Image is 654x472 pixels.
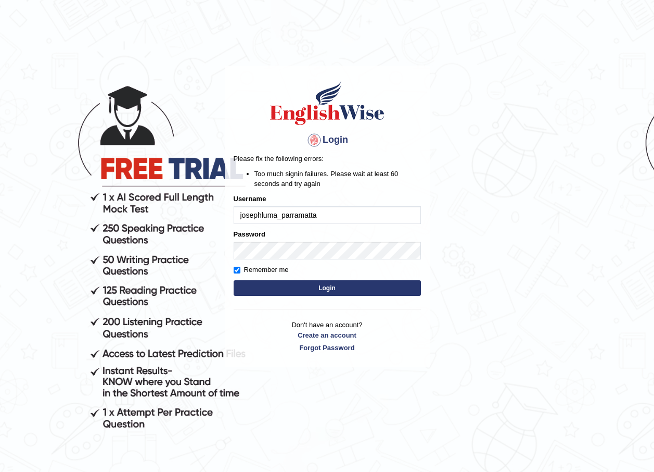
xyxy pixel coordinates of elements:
[234,229,265,239] label: Password
[234,267,240,274] input: Remember me
[254,169,421,189] li: Too much signin failures. Please wait at least 60 seconds and try again
[234,132,421,148] h4: Login
[234,280,421,296] button: Login
[234,320,421,352] p: Don't have an account?
[234,343,421,353] a: Forgot Password
[234,265,289,275] label: Remember me
[234,194,266,204] label: Username
[234,330,421,340] a: Create an account
[234,154,421,164] p: Please fix the following errors:
[268,80,387,127] img: Logo of English Wise sign in for intelligent practice with AI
